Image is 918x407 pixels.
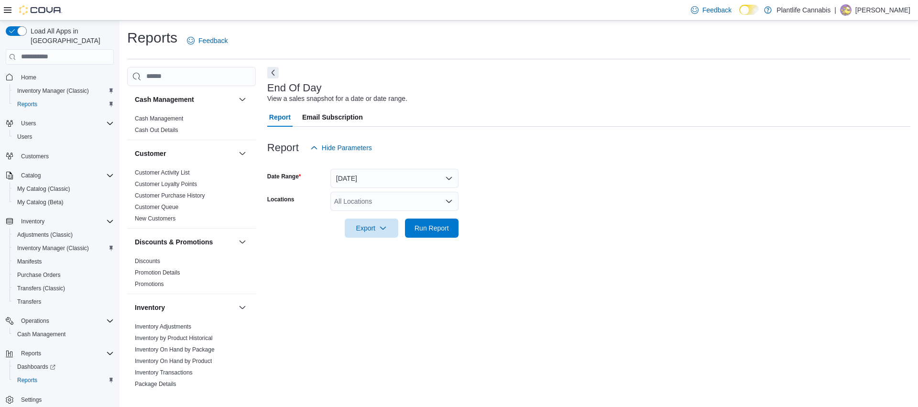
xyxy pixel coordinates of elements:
div: Cash Management [127,113,256,140]
a: Reports [13,374,41,386]
span: Hide Parameters [322,143,372,153]
a: Inventory Adjustments [135,323,191,330]
span: Feedback [702,5,732,15]
a: Customer Activity List [135,169,190,176]
a: Reports [13,99,41,110]
a: Customers [17,151,53,162]
button: Customers [2,149,118,163]
button: My Catalog (Classic) [10,182,118,196]
button: Users [17,118,40,129]
span: Package Details [135,380,176,388]
button: My Catalog (Beta) [10,196,118,209]
a: Inventory by Product Historical [135,335,213,341]
a: Package Details [135,381,176,387]
a: Promotion Details [135,269,180,276]
span: My Catalog (Beta) [13,197,114,208]
span: My Catalog (Classic) [13,183,114,195]
span: Inventory On Hand by Product [135,357,212,365]
a: Manifests [13,256,45,267]
span: Home [21,74,36,81]
span: Manifests [13,256,114,267]
span: Inventory Manager (Classic) [13,242,114,254]
span: Discounts [135,257,160,265]
span: Purchase Orders [17,271,61,279]
a: Cash Management [13,329,69,340]
a: Cash Management [135,115,183,122]
button: Hide Parameters [306,138,376,157]
a: Settings [17,394,45,406]
button: Catalog [17,170,44,181]
span: Reports [13,374,114,386]
span: Transfers (Classic) [17,285,65,292]
button: Reports [2,347,118,360]
span: Customers [21,153,49,160]
span: Feedback [198,36,228,45]
button: [DATE] [330,169,459,188]
h3: End Of Day [267,82,322,94]
button: Manifests [10,255,118,268]
p: [PERSON_NAME] [855,4,910,16]
a: Customer Purchase History [135,192,205,199]
a: Purchase Orders [13,269,65,281]
span: Inventory Manager (Classic) [13,85,114,97]
span: Settings [21,396,42,404]
a: Promotions [135,281,164,287]
div: Morgen Graves [840,4,852,16]
span: Transfers [17,298,41,306]
span: Reports [13,99,114,110]
a: Discounts [135,258,160,264]
span: Purchase Orders [13,269,114,281]
a: New Customers [135,215,175,222]
button: Adjustments (Classic) [10,228,118,242]
h3: Cash Management [135,95,194,104]
a: Inventory On Hand by Product [135,358,212,364]
button: Transfers [10,295,118,308]
button: Inventory [237,302,248,313]
button: Reports [10,374,118,387]
h3: Inventory [135,303,165,312]
h3: Discounts & Promotions [135,237,213,247]
span: Email Subscription [302,108,363,127]
button: Purchase Orders [10,268,118,282]
span: Inventory [17,216,114,227]
span: My Catalog (Beta) [17,198,64,206]
span: Users [17,133,32,141]
a: Dashboards [13,361,59,373]
h3: Customer [135,149,166,158]
button: Run Report [405,219,459,238]
span: Cash Management [13,329,114,340]
div: View a sales snapshot for a date or date range. [267,94,407,104]
button: Catalog [2,169,118,182]
button: Reports [17,348,45,359]
input: Dark Mode [739,5,759,15]
span: Inventory [21,218,44,225]
span: Operations [21,317,49,325]
p: Plantlife Cannabis [776,4,831,16]
span: Inventory Manager (Classic) [17,87,89,95]
a: Transfers (Classic) [13,283,69,294]
a: Inventory Manager (Classic) [13,85,93,97]
div: Discounts & Promotions [127,255,256,294]
button: Users [2,117,118,130]
a: Inventory Transactions [135,369,193,376]
span: Dashboards [13,361,114,373]
p: | [834,4,836,16]
span: Operations [17,315,114,327]
button: Next [267,67,279,78]
a: Customer Loyalty Points [135,181,197,187]
button: Inventory Manager (Classic) [10,242,118,255]
span: Reports [17,348,114,359]
h3: Report [267,142,299,154]
button: Settings [2,393,118,407]
span: Manifests [17,258,42,265]
span: Cash Management [17,330,66,338]
span: Dashboards [17,363,55,371]
button: Customer [135,149,235,158]
button: Inventory [135,303,235,312]
span: Adjustments (Classic) [17,231,73,239]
